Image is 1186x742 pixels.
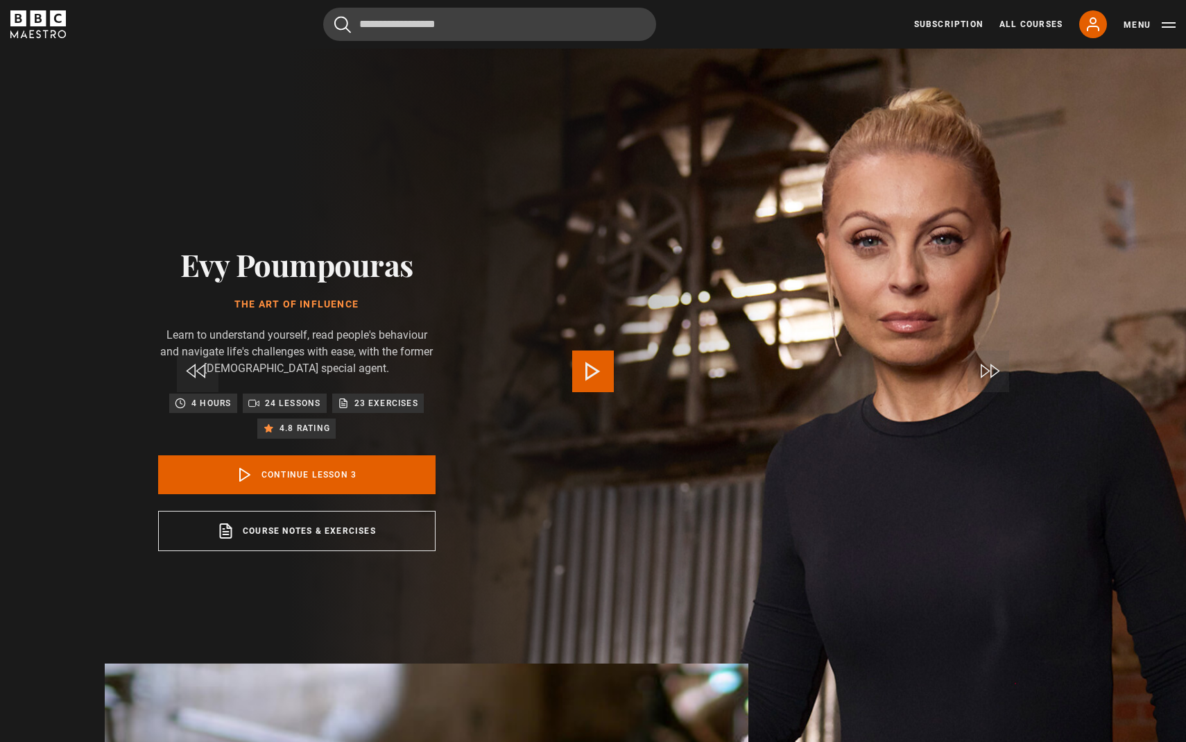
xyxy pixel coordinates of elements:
[191,396,231,410] p: 4 hours
[914,18,983,31] a: Subscription
[280,421,330,435] p: 4.8 rating
[158,246,436,282] h2: Evy Poumpouras
[323,8,656,41] input: Search
[158,511,436,551] a: Course notes & exercises
[158,327,436,377] p: Learn to understand yourself, read people's behaviour and navigate life's challenges with ease, w...
[158,455,436,494] a: Continue lesson 3
[265,396,321,410] p: 24 lessons
[999,18,1063,31] a: All Courses
[354,396,418,410] p: 23 exercises
[10,10,66,38] svg: BBC Maestro
[334,16,351,33] button: Submit the search query
[158,299,436,310] h1: The Art of Influence
[1124,18,1176,32] button: Toggle navigation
